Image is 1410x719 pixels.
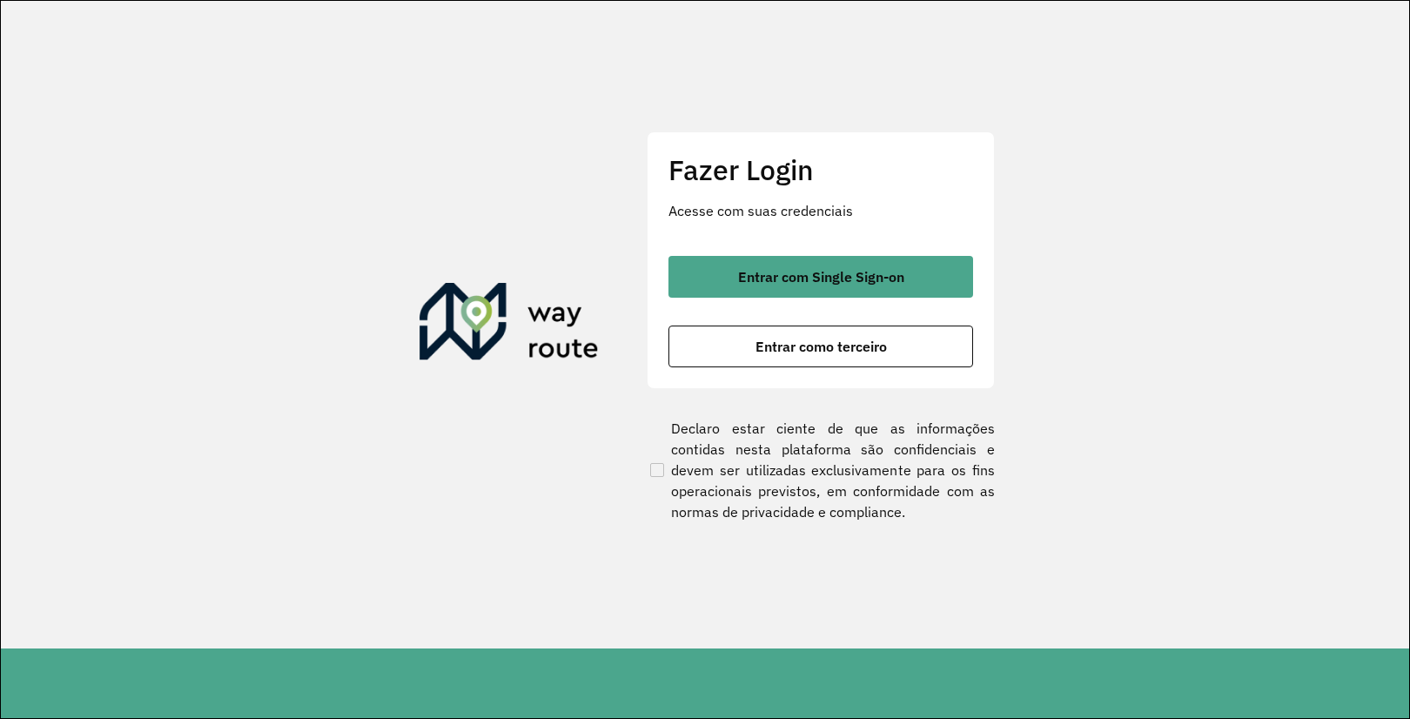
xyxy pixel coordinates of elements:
[668,153,973,186] h2: Fazer Login
[668,326,973,367] button: button
[668,256,973,298] button: button
[647,418,995,522] label: Declaro estar ciente de que as informações contidas nesta plataforma são confidenciais e devem se...
[668,200,973,221] p: Acesse com suas credenciais
[755,339,887,353] span: Entrar como terceiro
[420,283,599,366] img: Roteirizador AmbevTech
[738,270,904,284] span: Entrar com Single Sign-on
